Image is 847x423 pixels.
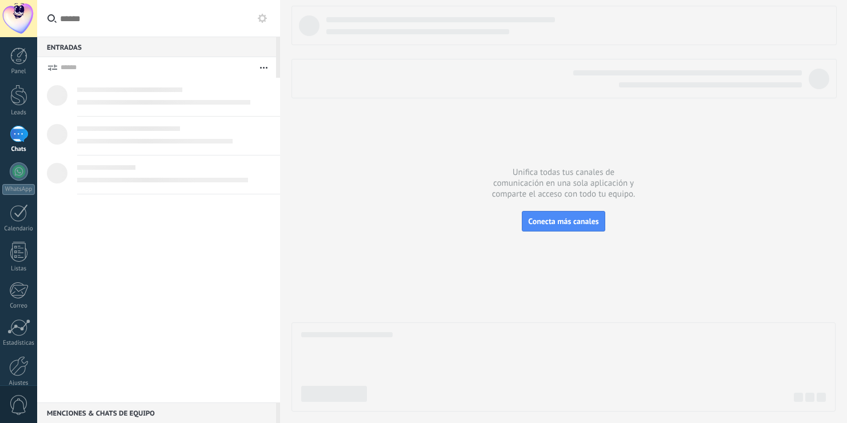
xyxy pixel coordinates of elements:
div: Menciones & Chats de equipo [37,402,276,423]
div: Estadísticas [2,340,35,347]
div: WhatsApp [2,184,35,195]
div: Leads [2,109,35,117]
div: Ajustes [2,380,35,387]
span: Conecta más canales [528,216,598,226]
div: Chats [2,146,35,153]
div: Entradas [37,37,276,57]
div: Correo [2,302,35,310]
button: Conecta más canales [522,211,605,232]
div: Listas [2,265,35,273]
div: Panel [2,68,35,75]
div: Calendario [2,225,35,233]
